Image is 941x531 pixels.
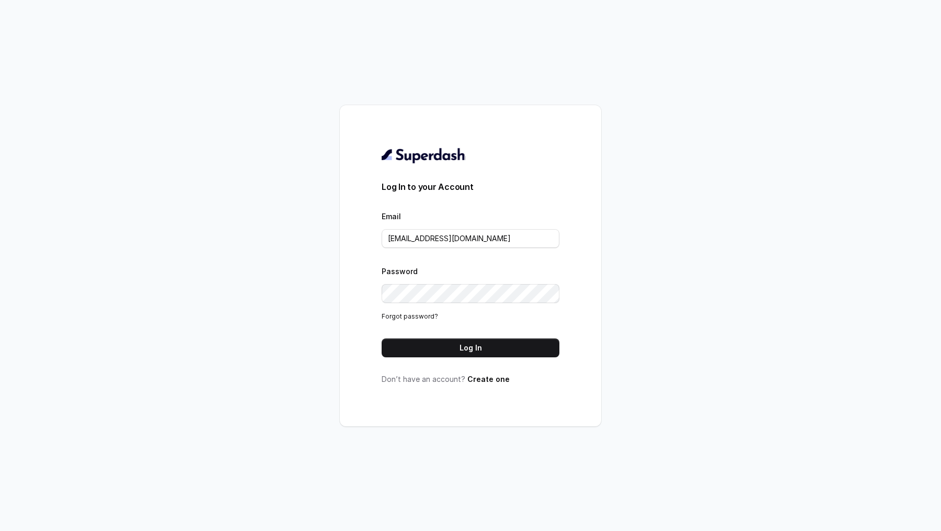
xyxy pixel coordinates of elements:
[382,229,559,248] input: youremail@example.com
[467,375,510,383] a: Create one
[382,147,466,164] img: light.svg
[382,180,559,193] h3: Log In to your Account
[382,338,559,357] button: Log In
[382,212,401,221] label: Email
[382,374,559,385] p: Don’t have an account?
[382,267,418,276] label: Password
[382,312,438,320] a: Forgot password?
